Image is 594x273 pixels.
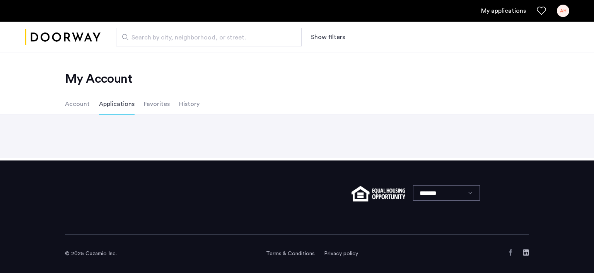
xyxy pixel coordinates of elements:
a: Privacy policy [324,250,358,258]
li: Account [65,93,90,115]
select: Language select [413,185,480,201]
a: Favorites [537,6,546,15]
img: logo [25,23,101,52]
li: History [179,93,200,115]
li: Applications [99,93,135,115]
li: Favorites [144,93,170,115]
a: Facebook [507,249,514,256]
a: Terms and conditions [266,250,315,258]
img: equal-housing.png [352,186,405,201]
a: LinkedIn [523,249,529,256]
input: Apartment Search [116,28,302,46]
div: AH [557,5,569,17]
a: Cazamio logo [25,23,101,52]
h2: My Account [65,71,529,87]
span: Search by city, neighborhood, or street. [131,33,280,42]
button: Show or hide filters [311,32,345,42]
a: My application [481,6,526,15]
span: © 2025 Cazamio Inc. [65,251,117,256]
